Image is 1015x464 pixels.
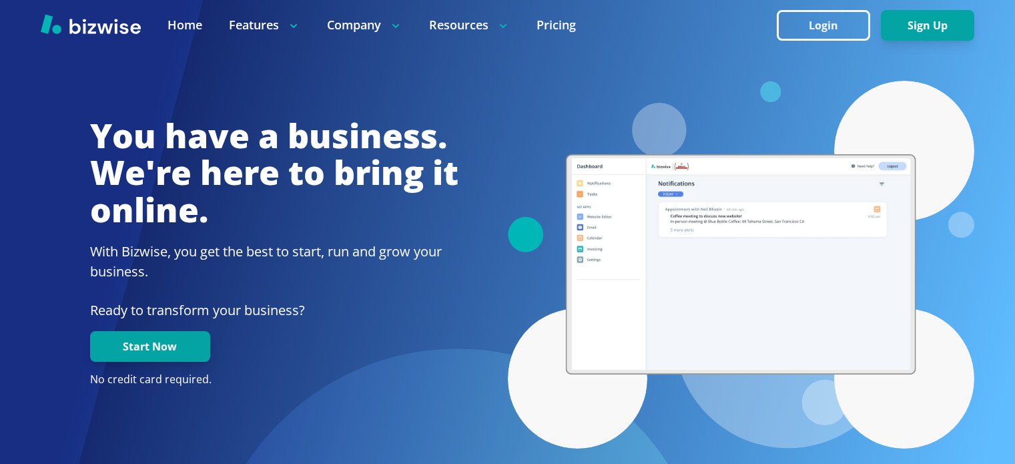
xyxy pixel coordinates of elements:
[881,19,974,32] a: Sign Up
[229,17,300,33] p: Features
[881,10,974,41] button: Sign Up
[167,17,202,33] a: Home
[537,17,576,33] a: Pricing
[327,17,402,33] p: Company
[90,373,458,387] p: No credit card required.
[90,242,458,282] h2: With Bizwise, you get the best to start, run and grow your business.
[90,340,210,353] a: Start Now
[777,10,870,41] button: Login
[777,19,881,32] a: Login
[41,14,141,34] img: Bizwise Logo
[90,331,210,362] button: Start Now
[90,118,458,229] h1: You have a business. We're here to bring it online.
[429,17,510,33] p: Resources
[90,300,458,320] p: Ready to transform your business?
